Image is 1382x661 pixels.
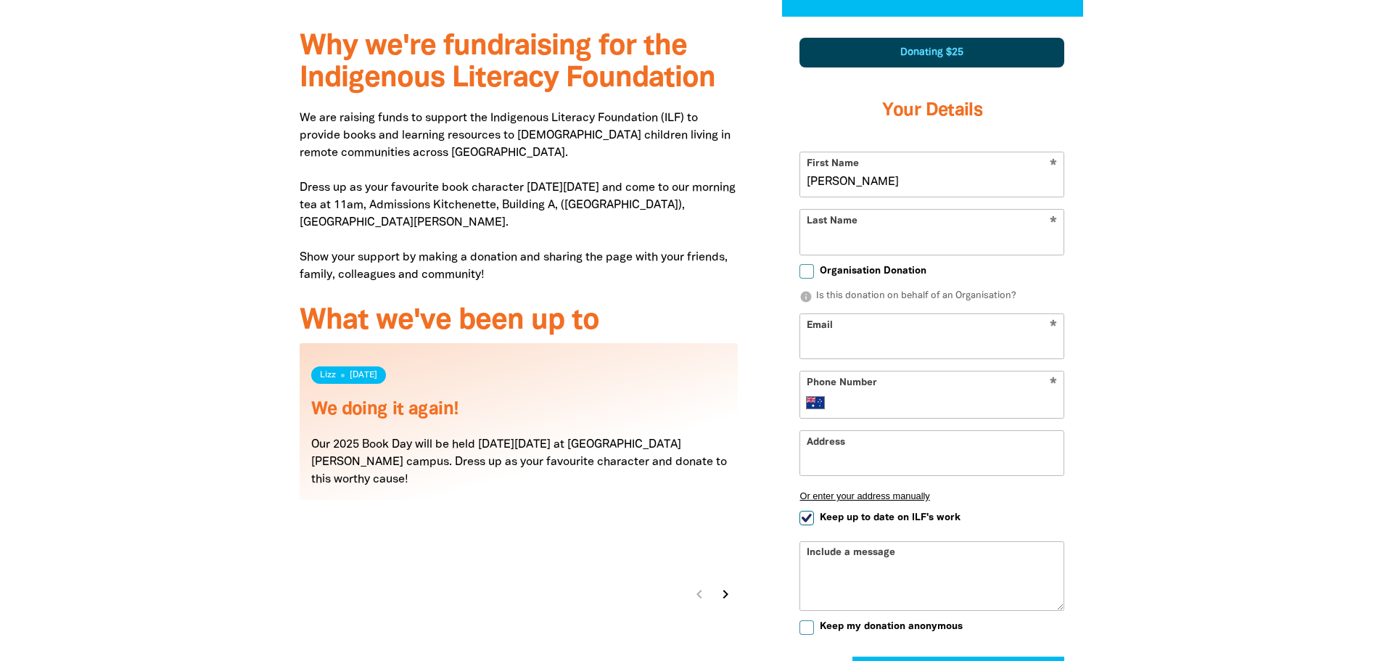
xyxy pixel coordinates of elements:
[799,290,1064,304] p: Is this donation on behalf of an Organisation?
[717,586,734,603] i: chevron_right
[300,305,739,337] h3: What we've been up to
[820,511,961,525] span: Keep up to date on ILF's work
[300,110,739,284] p: We are raising funds to support the Indigenous Literacy Foundation (ILF) to provide books and lea...
[300,33,715,92] span: Why we're fundraising for the Indigenous Literacy Foundation
[300,343,739,607] div: Paginated content
[715,584,736,604] button: Next page
[799,290,813,303] i: info
[820,264,926,278] span: Organisation Donation
[799,264,814,279] input: Organisation Donation
[820,620,963,633] span: Keep my donation anonymous
[799,620,814,635] input: Keep my donation anonymous
[311,401,459,418] a: We doing it again!
[799,511,814,525] input: Keep up to date on ILF's work
[799,82,1064,140] h3: Your Details
[799,38,1064,67] div: Donating $25
[1050,377,1057,391] i: Required
[799,490,1064,501] button: Or enter your address manually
